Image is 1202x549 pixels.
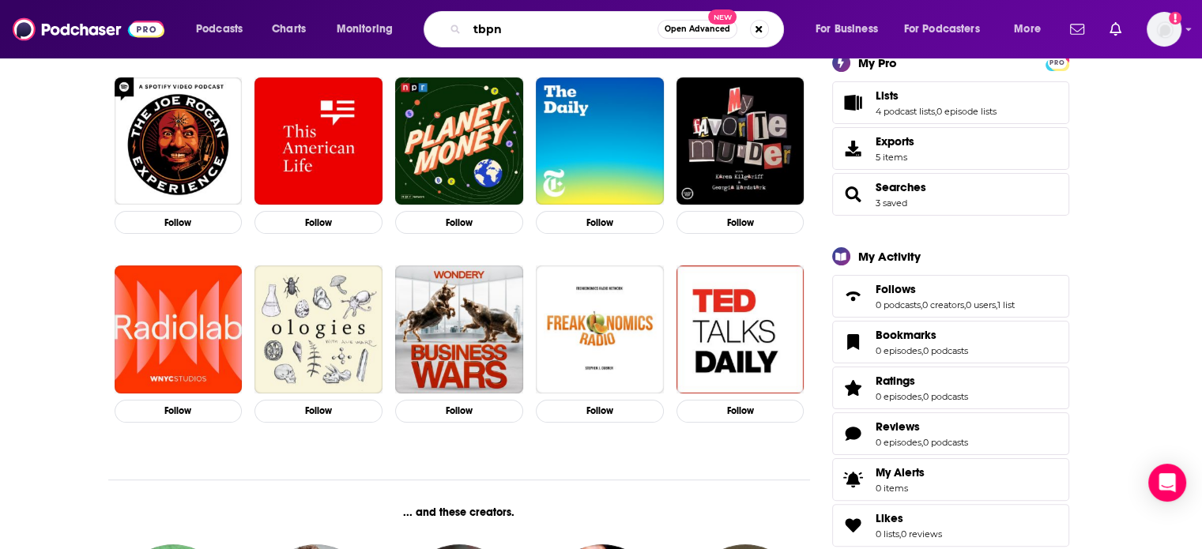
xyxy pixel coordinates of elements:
[935,106,936,117] span: ,
[395,211,523,234] button: Follow
[876,328,936,342] span: Bookmarks
[838,92,869,114] a: Lists
[272,18,306,40] span: Charts
[876,511,903,525] span: Likes
[676,400,804,423] button: Follow
[876,419,920,434] span: Reviews
[876,345,921,356] a: 0 episodes
[467,17,658,42] input: Search podcasts, credits, & more...
[665,25,730,33] span: Open Advanced
[876,374,968,388] a: Ratings
[676,265,804,393] a: TED Talks Daily
[923,437,968,448] a: 0 podcasts
[832,458,1069,501] a: My Alerts
[838,423,869,445] a: Reviews
[876,465,925,479] span: My Alerts
[838,285,869,307] a: Follows
[964,299,966,310] span: ,
[536,400,664,423] button: Follow
[996,299,997,310] span: ,
[899,528,901,540] span: ,
[858,55,897,70] div: My Pro
[108,506,811,519] div: ... and these creators.
[832,173,1069,216] span: Searches
[876,197,907,209] a: 3 saved
[832,81,1069,124] span: Lists
[1169,12,1181,24] svg: Add a profile image
[876,528,899,540] a: 0 lists
[115,265,243,393] img: Radiolab
[876,282,916,296] span: Follows
[658,20,737,39] button: Open AdvancedNew
[832,367,1069,409] span: Ratings
[832,275,1069,318] span: Follows
[876,88,997,103] a: Lists
[395,400,523,423] button: Follow
[254,400,382,423] button: Follow
[838,377,869,399] a: Ratings
[13,14,164,44] img: Podchaser - Follow, Share and Rate Podcasts
[708,9,737,24] span: New
[1148,464,1186,502] div: Open Intercom Messenger
[838,183,869,205] a: Searches
[676,77,804,205] img: My Favorite Murder with Karen Kilgariff and Georgia Hardstark
[254,265,382,393] img: Ologies with Alie Ward
[536,77,664,205] img: The Daily
[1147,12,1181,47] button: Show profile menu
[876,511,942,525] a: Likes
[676,211,804,234] button: Follow
[816,18,878,40] span: For Business
[804,17,898,42] button: open menu
[858,249,921,264] div: My Activity
[262,17,315,42] a: Charts
[876,299,921,310] a: 0 podcasts
[536,265,664,393] img: Freakonomics Radio
[901,528,942,540] a: 0 reviews
[185,17,263,42] button: open menu
[838,331,869,353] a: Bookmarks
[921,345,923,356] span: ,
[876,391,921,402] a: 0 episodes
[326,17,413,42] button: open menu
[876,152,914,163] span: 5 items
[936,106,997,117] a: 0 episode lists
[1048,57,1067,69] span: PRO
[876,419,968,434] a: Reviews
[923,345,968,356] a: 0 podcasts
[536,211,664,234] button: Follow
[254,77,382,205] img: This American Life
[876,282,1015,296] a: Follows
[838,137,869,160] span: Exports
[439,11,799,47] div: Search podcasts, credits, & more...
[838,514,869,536] a: Likes
[1064,16,1091,43] a: Show notifications dropdown
[876,134,914,149] span: Exports
[921,391,923,402] span: ,
[832,127,1069,170] a: Exports
[254,211,382,234] button: Follow
[876,483,925,494] span: 0 items
[876,88,899,103] span: Lists
[876,106,935,117] a: 4 podcast lists
[115,77,243,205] img: The Joe Rogan Experience
[966,299,996,310] a: 0 users
[115,211,243,234] button: Follow
[1014,18,1041,40] span: More
[832,504,1069,547] span: Likes
[876,437,921,448] a: 0 episodes
[395,77,523,205] img: Planet Money
[876,180,926,194] a: Searches
[395,265,523,393] a: Business Wars
[1003,17,1061,42] button: open menu
[196,18,243,40] span: Podcasts
[1147,12,1181,47] span: Logged in as cmand-c
[997,299,1015,310] a: 1 list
